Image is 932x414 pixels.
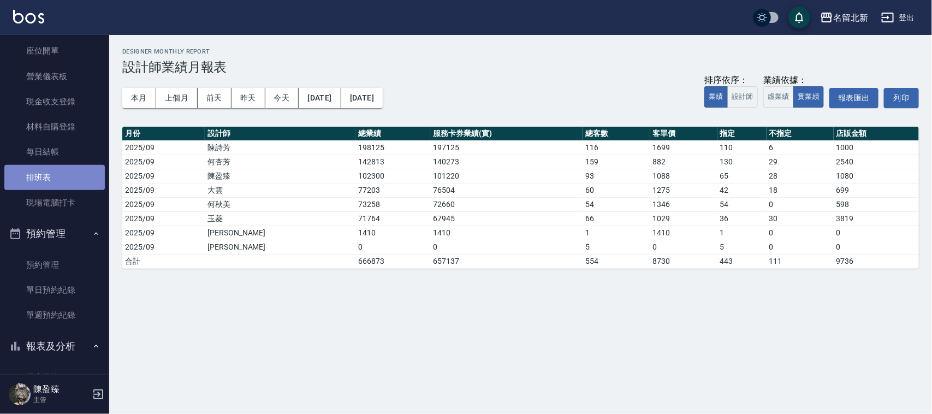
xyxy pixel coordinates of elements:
[122,183,205,197] td: 2025/09
[122,88,156,108] button: 本月
[4,64,105,89] a: 營業儀表板
[727,86,758,108] button: 設計師
[650,254,717,268] td: 8730
[763,86,794,108] button: 虛業績
[33,384,89,395] h5: 陳盈臻
[205,155,355,169] td: 何杏芳
[4,89,105,114] a: 現金收支登錄
[430,169,583,183] td: 101220
[704,86,728,108] button: 業績
[717,140,767,155] td: 110
[650,240,717,254] td: 0
[834,254,919,268] td: 9736
[4,303,105,328] a: 單週預約紀錄
[834,140,919,155] td: 1000
[122,197,205,211] td: 2025/09
[4,190,105,215] a: 現場電腦打卡
[767,197,834,211] td: 0
[205,240,355,254] td: [PERSON_NAME]
[833,11,868,25] div: 名留北新
[717,127,767,141] th: 指定
[717,254,767,268] td: 443
[884,88,919,108] button: 列印
[650,155,717,169] td: 882
[205,211,355,226] td: 玉菱
[205,140,355,155] td: 陳詩芳
[650,169,717,183] td: 1088
[205,183,355,197] td: 大雲
[122,169,205,183] td: 2025/09
[355,197,430,211] td: 73258
[788,7,810,28] button: save
[4,139,105,164] a: 每日結帳
[650,127,717,141] th: 客單價
[767,254,834,268] td: 111
[767,240,834,254] td: 0
[834,226,919,240] td: 0
[834,155,919,169] td: 2540
[583,211,650,226] td: 66
[583,140,650,155] td: 116
[355,254,430,268] td: 666873
[205,169,355,183] td: 陳盈臻
[583,226,650,240] td: 1
[583,240,650,254] td: 5
[767,140,834,155] td: 6
[717,169,767,183] td: 65
[341,88,383,108] button: [DATE]
[583,169,650,183] td: 93
[650,140,717,155] td: 1699
[717,211,767,226] td: 36
[4,38,105,63] a: 座位開單
[355,140,430,155] td: 198125
[834,240,919,254] td: 0
[767,211,834,226] td: 30
[834,197,919,211] td: 598
[122,155,205,169] td: 2025/09
[430,254,583,268] td: 657137
[767,127,834,141] th: 不指定
[122,48,919,55] h2: Designer Monthly Report
[650,226,717,240] td: 1410
[205,226,355,240] td: [PERSON_NAME]
[355,155,430,169] td: 142813
[717,155,767,169] td: 130
[355,240,430,254] td: 0
[583,155,650,169] td: 159
[816,7,872,29] button: 名留北新
[793,86,824,108] button: 實業績
[4,220,105,248] button: 預約管理
[355,183,430,197] td: 77203
[355,226,430,240] td: 1410
[33,395,89,405] p: 主管
[834,183,919,197] td: 699
[205,197,355,211] td: 何秋美
[4,332,105,360] button: 報表及分析
[767,226,834,240] td: 0
[4,252,105,277] a: 預約管理
[717,183,767,197] td: 42
[122,127,919,269] table: a dense table
[430,197,583,211] td: 72660
[122,226,205,240] td: 2025/09
[9,383,31,405] img: Person
[650,211,717,226] td: 1029
[122,60,919,75] h3: 設計師業績月報表
[767,155,834,169] td: 29
[650,197,717,211] td: 1346
[583,127,650,141] th: 總客數
[205,127,355,141] th: 設計師
[430,155,583,169] td: 140273
[4,365,105,390] a: 報表目錄
[265,88,299,108] button: 今天
[299,88,341,108] button: [DATE]
[767,169,834,183] td: 28
[156,88,198,108] button: 上個月
[231,88,265,108] button: 昨天
[829,88,878,108] a: 報表匯出
[717,226,767,240] td: 1
[583,197,650,211] td: 54
[122,211,205,226] td: 2025/09
[4,165,105,190] a: 排班表
[717,240,767,254] td: 5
